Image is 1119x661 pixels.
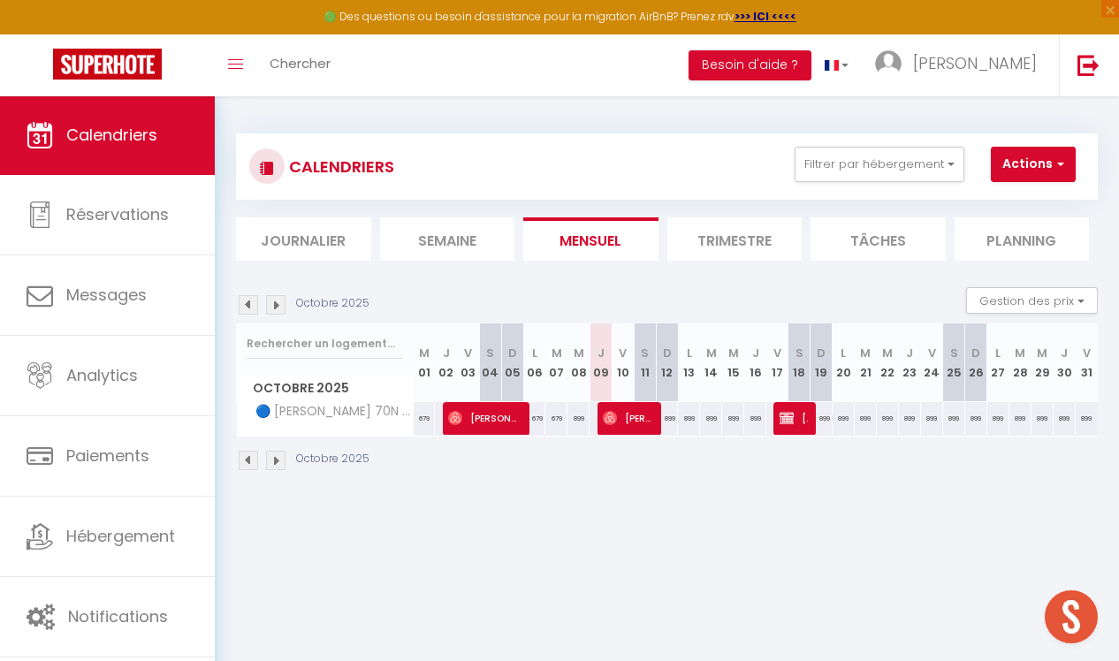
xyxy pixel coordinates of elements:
th: 08 [567,323,590,402]
abbr: D [817,345,826,361]
a: Chercher [256,34,344,96]
div: 899 [700,402,722,435]
button: Actions [991,147,1076,182]
th: 11 [634,323,656,402]
span: Réservations [66,203,169,225]
th: 17 [766,323,788,402]
span: Octobre 2025 [237,376,413,401]
abbr: S [486,345,494,361]
abbr: V [1083,345,1091,361]
abbr: D [508,345,517,361]
p: Octobre 2025 [296,295,369,312]
span: Analytics [66,364,138,386]
div: 899 [965,402,987,435]
abbr: L [532,345,537,361]
div: Ouvrir le chat [1045,590,1098,643]
abbr: V [464,345,472,361]
th: 10 [612,323,634,402]
li: Planning [955,217,1090,261]
th: 02 [435,323,457,402]
div: 899 [1054,402,1076,435]
abbr: M [882,345,893,361]
div: 899 [656,402,678,435]
img: logout [1077,54,1100,76]
li: Mensuel [523,217,658,261]
div: 899 [567,402,590,435]
th: 21 [855,323,877,402]
abbr: L [841,345,846,361]
li: Tâches [811,217,946,261]
th: 07 [545,323,567,402]
th: 09 [590,323,612,402]
li: Journalier [236,217,371,261]
abbr: M [419,345,430,361]
abbr: V [773,345,781,361]
abbr: D [663,345,672,361]
span: Hébergement [66,525,175,547]
th: 30 [1054,323,1076,402]
th: 25 [943,323,965,402]
th: 24 [921,323,943,402]
button: Filtrer par hébergement [795,147,964,182]
button: Besoin d'aide ? [689,50,811,80]
th: 29 [1031,323,1054,402]
div: 899 [943,402,965,435]
th: 20 [833,323,855,402]
th: 03 [457,323,479,402]
abbr: J [443,345,450,361]
span: Calendriers [66,124,157,146]
span: Chercher [270,54,331,72]
th: 14 [700,323,722,402]
th: 06 [523,323,545,402]
div: 899 [921,402,943,435]
abbr: S [950,345,958,361]
th: 26 [965,323,987,402]
span: Paiements [66,444,149,467]
th: 01 [414,323,436,402]
img: Super Booking [53,49,162,80]
th: 05 [501,323,523,402]
span: Messages [66,284,147,306]
div: 899 [744,402,766,435]
span: 🔵 [PERSON_NAME] 70N 4,80 🌟 [240,402,416,422]
abbr: S [795,345,803,361]
th: 23 [899,323,921,402]
li: Trimestre [667,217,803,261]
div: 899 [855,402,877,435]
th: 27 [987,323,1009,402]
h3: CALENDRIERS [285,147,394,186]
th: 31 [1076,323,1098,402]
abbr: M [1037,345,1047,361]
th: 04 [479,323,501,402]
th: 19 [811,323,833,402]
abbr: V [619,345,627,361]
abbr: M [706,345,717,361]
a: ... [PERSON_NAME] [862,34,1059,96]
abbr: M [728,345,739,361]
th: 22 [877,323,899,402]
th: 18 [788,323,811,402]
p: Octobre 2025 [296,451,369,467]
span: [PERSON_NAME] [603,401,654,435]
abbr: L [687,345,692,361]
abbr: V [928,345,936,361]
div: 899 [811,402,833,435]
div: 679 [545,402,567,435]
abbr: M [552,345,562,361]
abbr: D [971,345,980,361]
div: 899 [877,402,899,435]
a: >>> ICI <<<< [735,9,796,24]
th: 15 [722,323,744,402]
span: Notifications [68,605,168,627]
abbr: S [641,345,649,361]
abbr: J [906,345,913,361]
abbr: J [1061,345,1068,361]
div: 679 [414,402,436,435]
th: 12 [656,323,678,402]
div: 899 [899,402,921,435]
abbr: J [752,345,759,361]
div: 899 [1031,402,1054,435]
abbr: M [574,345,584,361]
input: Rechercher un logement... [247,328,403,360]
